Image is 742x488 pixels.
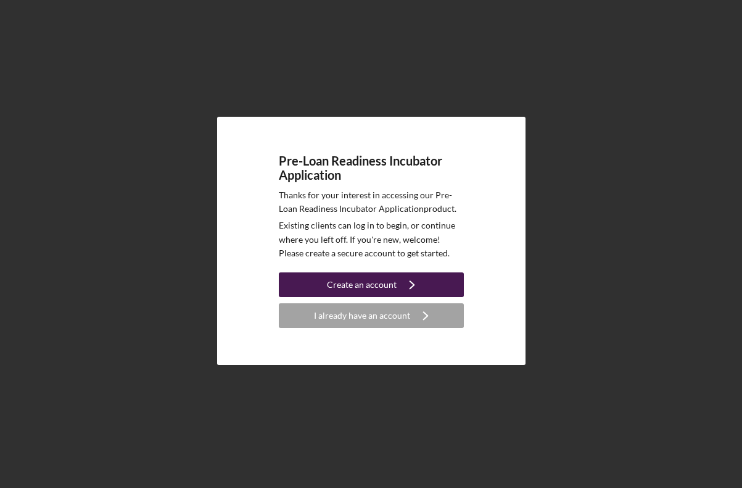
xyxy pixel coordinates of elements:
p: Existing clients can log in to begin, or continue where you left off. If you're new, welcome! Ple... [279,219,464,260]
button: Create an account [279,272,464,297]
a: Create an account [279,272,464,300]
h4: Pre-Loan Readiness Incubator Application [279,154,464,182]
div: I already have an account [314,303,410,328]
div: Create an account [327,272,397,297]
button: I already have an account [279,303,464,328]
p: Thanks for your interest in accessing our Pre-Loan Readiness Incubator Application product. [279,188,464,216]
